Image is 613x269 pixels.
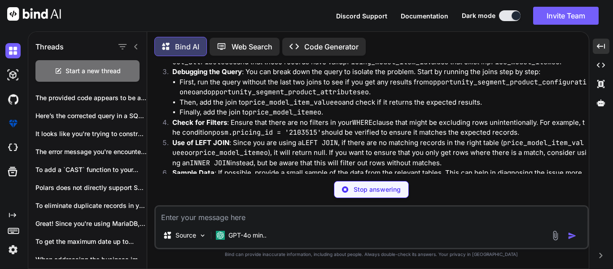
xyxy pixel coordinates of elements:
[154,251,589,258] p: Bind can provide inaccurate information, including about people. Always double-check its answers....
[180,97,587,108] li: Then, add the join to and check if it returns the expected results.
[212,128,321,137] code: posm.pricing_id = '2103515'
[462,11,495,20] span: Dark mode
[401,12,448,20] span: Documentation
[533,7,599,25] button: Invite Team
[401,11,448,21] button: Documentation
[35,165,147,174] p: To add a `CAST` function to your...
[180,107,587,118] li: Finally, add the join to .
[35,237,147,246] p: To get the maximum date up to...
[487,57,560,66] code: price_model_itemeo
[199,232,206,239] img: Pick Models
[172,168,215,177] strong: Sample Data
[195,148,268,157] code: price_model_itemeo
[35,129,147,138] p: It looks like you're trying to construct...
[172,138,229,147] strong: Use of LEFT JOIN
[352,118,372,127] code: WHERE
[35,201,147,210] p: To eliminate duplicate records in your SQL...
[180,77,587,97] li: First, run the query without the last two joins to see if you get any results from and .
[175,41,199,52] p: Bind AI
[5,242,21,257] img: settings
[550,230,560,241] img: attachment
[66,66,121,75] span: Start a new thread
[304,41,359,52] p: Code Generator
[5,140,21,155] img: cloudideIcon
[302,138,338,147] code: LEFT JOIN
[35,111,147,120] p: Here’s the corrected query in a SQL-like...
[172,118,227,127] strong: Check for Filters
[336,12,387,20] span: Discord Support
[172,138,587,168] p: : Since you are using a , if there are no matching records in the right table ( or ), it will ret...
[35,93,147,102] p: The provided code appears to be a...
[336,11,387,21] button: Discord Support
[172,67,587,77] p: : You can break down the query to isolate the problem. Start by running the joins step by step:
[5,92,21,107] img: githubDark
[190,159,230,168] code: INNER JOIN
[5,67,21,83] img: darkAi-studio
[175,231,196,240] p: Source
[35,147,147,156] p: The error message you're encountering indicates that...
[7,7,61,21] img: Bind AI
[249,108,321,117] code: price_model_itemeo
[35,41,64,52] h1: Threads
[35,219,147,228] p: Great! Since you're using MariaDB, you can...
[172,47,584,66] code: opportunity_segment_product_attributeseo
[207,88,369,97] code: opportunity_segment_product_attributeseo
[5,43,21,58] img: darkChat
[228,231,267,240] p: GPT-4o min..
[232,41,272,52] p: Web Search
[172,67,242,76] strong: Debugging the Query
[216,231,225,240] img: GPT-4o mini
[5,116,21,131] img: premium
[568,231,577,240] img: icon
[172,168,587,188] p: : If possible, provide a small sample of the data from the relevant tables. This can help in diag...
[35,183,147,192] p: Polars does not directly support SQL queries...
[354,185,401,194] p: Stop answering
[245,98,342,107] code: price_model_item_valueeo
[35,255,147,264] p: When addressing the business implications of not...
[172,118,587,138] p: : Ensure that there are no filters in your clause that might be excluding rows unintentionally. F...
[343,57,428,66] code: pricing_model_item_id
